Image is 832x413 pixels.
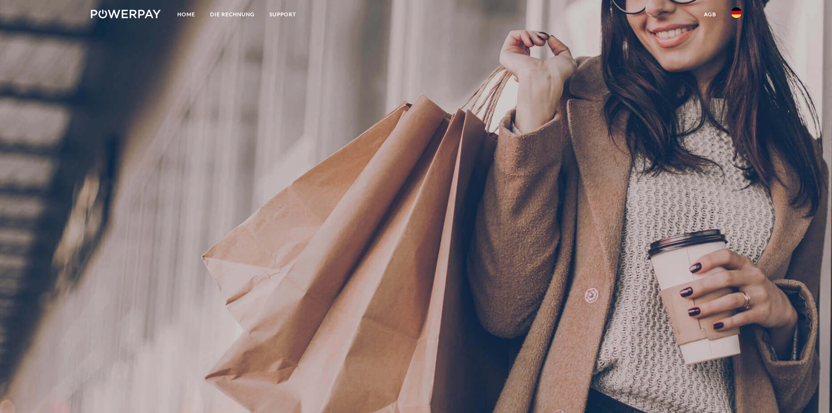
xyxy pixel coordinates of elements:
[91,10,161,18] img: logo-powerpay-white.svg
[697,7,724,22] a: agb
[203,7,262,22] a: DIE RECHNUNG
[170,7,203,22] a: Home
[262,7,304,22] a: SUPPORT
[731,7,742,18] img: de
